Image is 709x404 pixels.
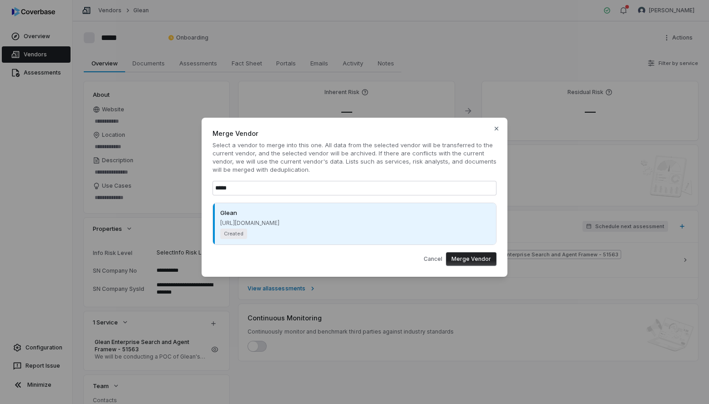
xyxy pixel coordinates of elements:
div: [URL][DOMAIN_NAME] [220,219,279,227]
button: Cancel [421,249,445,269]
button: Merge Vendor [446,252,496,266]
span: Created [220,229,247,239]
span: Select a vendor to merge into this one. All data from the selected vendor will be transferred to ... [213,141,496,174]
div: Glean [220,209,279,218]
span: Merge Vendor [213,129,496,138]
